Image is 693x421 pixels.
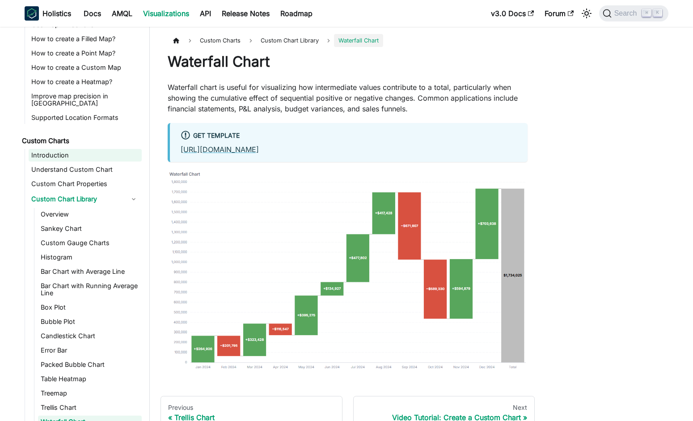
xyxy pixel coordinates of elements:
[29,33,142,45] a: How to create a Filled Map?
[599,5,668,21] button: Search (Command+K)
[256,34,323,47] a: Custom Chart Library
[579,6,594,21] button: Switch between dark and light mode (currently light mode)
[168,169,528,372] img: reporting-waterfall-chart-thumbnail
[19,135,142,147] a: Custom Charts
[29,76,142,88] a: How to create a Heatmap?
[168,34,528,47] nav: Breadcrumbs
[42,8,71,19] b: Holistics
[16,27,150,421] nav: Docs sidebar
[38,344,142,357] a: Error Bar
[261,37,319,44] span: Custom Chart Library
[29,163,142,176] a: Understand Custom Chart
[38,358,142,371] a: Packed Bubble Chart
[38,280,142,299] a: Bar Chart with Running Average Line
[38,301,142,314] a: Box Plot
[168,82,528,114] p: Waterfall chart is useful for visualizing how intermediate values contribute to a total, particul...
[168,34,185,47] a: Home page
[38,251,142,264] a: Histogram
[486,6,539,21] a: v3.0 Docs
[29,47,142,60] a: How to create a Point Map?
[25,6,71,21] a: HolisticsHolistics
[38,208,142,221] a: Overview
[38,387,142,400] a: Treemap
[25,6,39,21] img: Holistics
[38,373,142,385] a: Table Heatmap
[38,330,142,342] a: Candlestick Chart
[29,192,126,206] a: Custom Chart Library
[334,34,383,47] span: Waterfall Chart
[29,178,142,190] a: Custom Chart Properties
[361,404,528,412] div: Next
[138,6,194,21] a: Visualizations
[181,145,259,154] a: [URL][DOMAIN_NAME]
[539,6,579,21] a: Forum
[78,6,106,21] a: Docs
[216,6,275,21] a: Release Notes
[38,237,142,249] a: Custom Gauge Charts
[653,9,662,17] kbd: K
[195,34,245,47] span: Custom Charts
[168,53,528,71] h1: Waterfall Chart
[194,6,216,21] a: API
[38,401,142,414] a: Trellis Chart
[29,149,142,162] a: Introduction
[181,130,517,142] div: Get Template
[29,111,142,124] a: Supported Location Formats
[642,9,651,17] kbd: ⌘
[168,404,335,412] div: Previous
[38,265,142,278] a: Bar Chart with Average Line
[275,6,318,21] a: Roadmap
[29,61,142,74] a: How to create a Custom Map
[126,192,142,206] button: Collapse sidebar category 'Custom Chart Library'
[106,6,138,21] a: AMQL
[38,315,142,328] a: Bubble Plot
[38,222,142,235] a: Sankey Chart
[612,9,642,17] span: Search
[29,90,142,110] a: Improve map precision in [GEOGRAPHIC_DATA]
